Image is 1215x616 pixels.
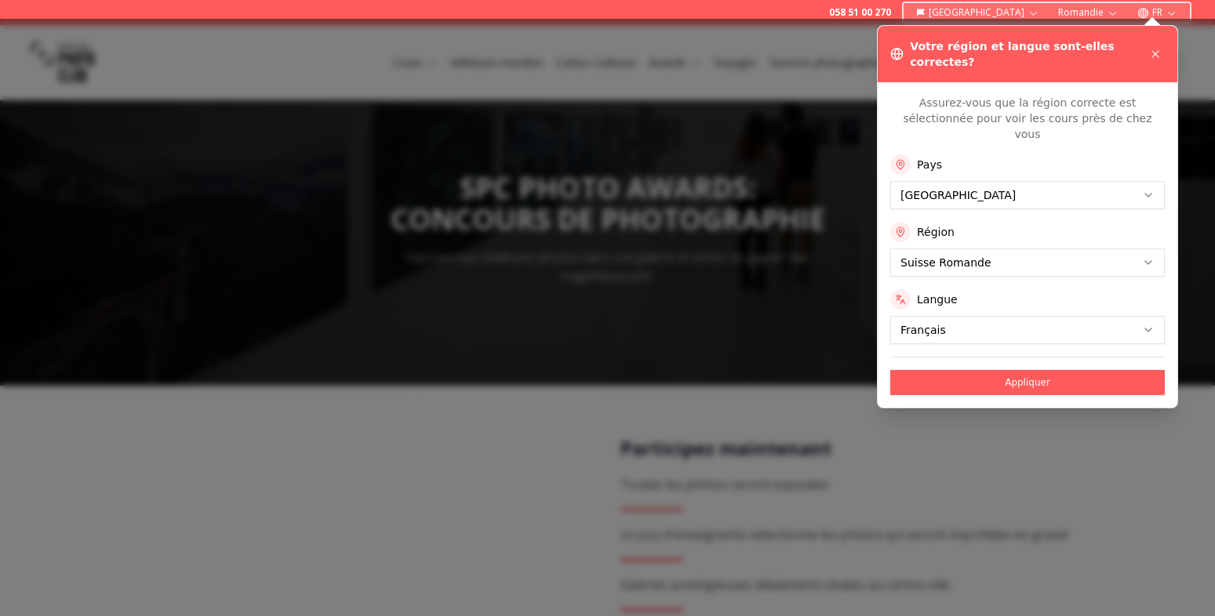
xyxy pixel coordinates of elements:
button: FR [1131,3,1184,22]
a: 058 51 00 270 [829,6,891,19]
label: Langue [917,292,958,307]
label: Région [917,224,955,240]
button: Appliquer [890,370,1165,395]
p: Assurez-vous que la région correcte est sélectionnée pour voir les cours près de chez vous [890,95,1165,142]
button: Romandie [1052,3,1125,22]
button: [GEOGRAPHIC_DATA] [910,3,1046,22]
h3: Votre région et langue sont-elles correctes? [910,38,1146,70]
label: Pays [917,157,942,172]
